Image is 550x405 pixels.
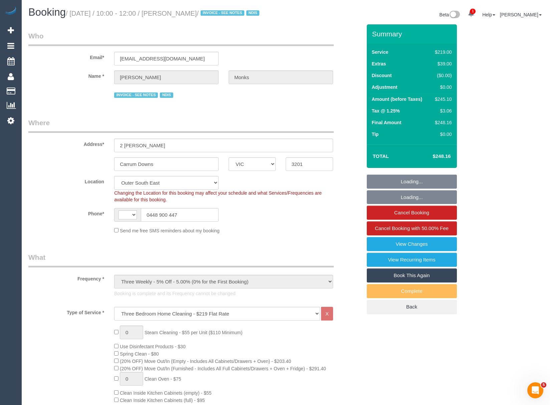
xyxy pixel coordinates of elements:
[114,157,219,171] input: Suburb*
[23,52,109,61] label: Email*
[28,31,334,46] legend: Who
[367,221,457,235] a: Cancel Booking with 50.00% Fee
[372,49,388,55] label: Service
[367,237,457,251] a: View Changes
[372,30,454,38] h3: Summary
[28,252,334,267] legend: What
[372,119,401,126] label: Final Amount
[372,72,392,79] label: Discount
[432,119,452,126] div: $248.16
[373,153,389,159] strong: Total
[120,366,326,371] span: (20% OFF) Move Out/In (Furnished - Includes All Full Cabinets/Drawers + Oven + Fridge) - $291.40
[527,382,543,398] iframe: Intercom live chat
[246,10,259,16] span: NDIS
[23,307,109,316] label: Type of Service *
[145,330,242,335] span: Steam Cleaning - $55 per Unit ($110 Minimum)
[23,273,109,282] label: Frequency *
[114,52,219,65] input: Email*
[372,96,422,103] label: Amount (before Taxes)
[432,49,452,55] div: $219.00
[372,108,400,114] label: Tax @ 1.25%
[372,60,386,67] label: Extras
[114,290,333,297] p: Booking is complete and its Frequency cannot be changed
[465,7,478,21] a: 1
[440,12,460,17] a: Beta
[482,12,495,17] a: Help
[120,351,159,357] span: Spring Clean - $80
[367,206,457,220] a: Cancel Booking
[432,131,452,138] div: $0.00
[432,60,452,67] div: $39.00
[372,131,379,138] label: Tip
[197,10,262,17] span: /
[201,10,244,16] span: INVOICE - SEE NOTES
[28,118,334,133] legend: Where
[114,70,219,84] input: First Name*
[120,390,212,396] span: Clean Inside Kitchen Cabinets (empty) - $55
[470,9,476,14] span: 1
[367,268,457,282] a: Book This Again
[367,253,457,267] a: View Recurring Items
[23,70,109,79] label: Name *
[432,84,452,90] div: $0.00
[120,344,186,349] span: Use Disinfectant Products - $30
[432,108,452,114] div: $3.06
[23,139,109,148] label: Address*
[120,228,220,233] span: Send me free SMS reminders about my booking
[541,382,546,388] span: 5
[367,300,457,314] a: Back
[120,359,291,364] span: (20% OFF) Move Out/In (Empty - Includes All Cabinets/Drawers + Oven) - $203.40
[114,92,158,98] span: INVOICE - SEE NOTES
[66,10,261,17] small: / [DATE] / 10:00 - 12:00 / [PERSON_NAME]
[23,176,109,185] label: Location
[4,7,17,16] img: Automaid Logo
[141,208,219,222] input: Phone*
[145,376,181,382] span: Clean Oven - $75
[432,96,452,103] div: $245.10
[432,72,452,79] div: ($0.00)
[114,190,322,202] span: Changing the Location for this booking may affect your schedule and what Services/Frequencies are...
[412,154,451,159] h4: $248.16
[372,84,397,90] label: Adjustment
[449,11,460,19] img: New interface
[160,92,173,98] span: NDIS
[28,6,66,18] span: Booking
[23,208,109,217] label: Phone*
[229,70,333,84] input: Last Name*
[286,157,333,171] input: Post Code*
[120,398,205,403] span: Clean Inside Kitchen Cabinets (full) - $95
[375,225,449,231] span: Cancel Booking with 50.00% Fee
[500,12,542,17] a: [PERSON_NAME]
